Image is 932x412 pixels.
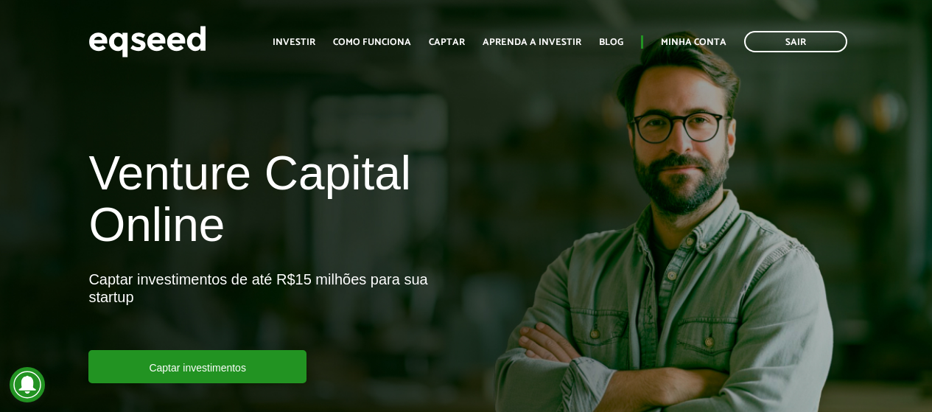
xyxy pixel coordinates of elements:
[273,38,315,47] a: Investir
[88,270,455,350] p: Captar investimentos de até R$15 milhões para sua startup
[483,38,581,47] a: Aprenda a investir
[88,147,455,259] h1: Venture Capital Online
[333,38,411,47] a: Como funciona
[744,31,847,52] a: Sair
[88,22,206,61] img: EqSeed
[661,38,726,47] a: Minha conta
[429,38,465,47] a: Captar
[88,350,306,383] a: Captar investimentos
[599,38,623,47] a: Blog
